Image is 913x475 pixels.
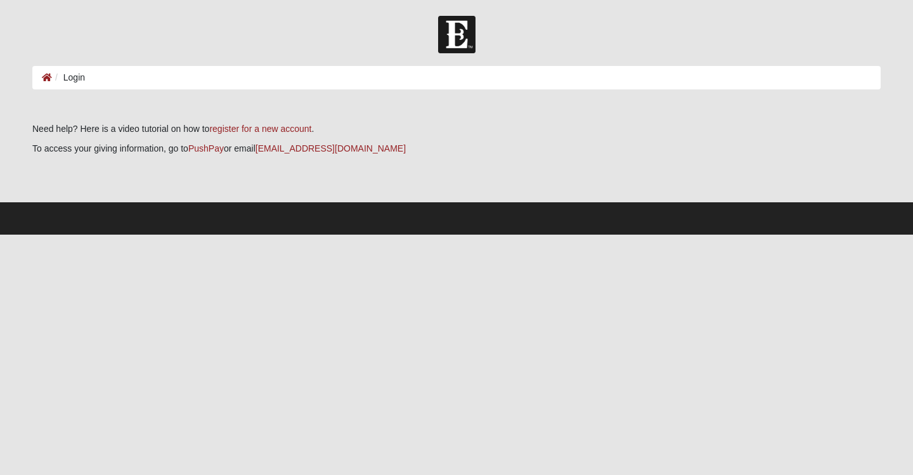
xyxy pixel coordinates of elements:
[256,143,406,153] a: [EMAIL_ADDRESS][DOMAIN_NAME]
[438,16,476,53] img: Church of Eleven22 Logo
[32,122,881,136] p: Need help? Here is a video tutorial on how to .
[188,143,224,153] a: PushPay
[209,124,311,134] a: register for a new account
[52,71,85,84] li: Login
[32,142,881,155] p: To access your giving information, go to or email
